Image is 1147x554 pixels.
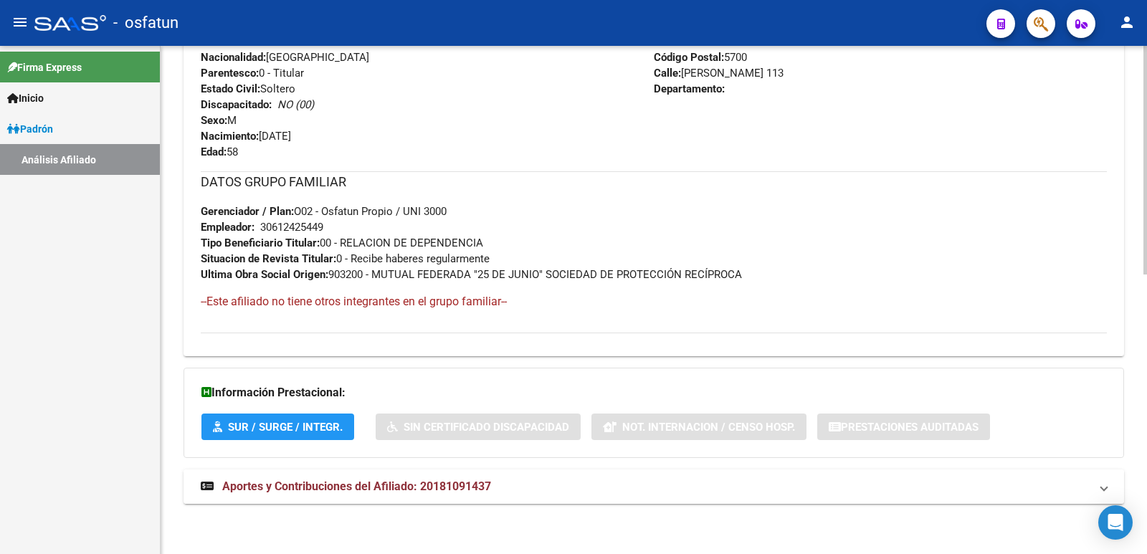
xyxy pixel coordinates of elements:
[817,414,990,440] button: Prestaciones Auditadas
[201,130,291,143] span: [DATE]
[654,51,724,64] strong: Código Postal:
[201,145,238,158] span: 58
[113,7,179,39] span: - osfatun
[201,252,490,265] span: 0 - Recibe haberes regularmente
[841,421,979,434] span: Prestaciones Auditadas
[654,67,681,80] strong: Calle:
[591,414,806,440] button: Not. Internacion / Censo Hosp.
[1118,14,1136,31] mat-icon: person
[654,35,703,48] strong: Localidad:
[184,469,1124,504] mat-expansion-panel-header: Aportes y Contribuciones del Afiliado: 20181091437
[404,421,569,434] span: Sin Certificado Discapacidad
[201,205,447,218] span: O02 - Osfatun Propio / UNI 3000
[201,237,320,249] strong: Tipo Beneficiario Titular:
[201,82,295,95] span: Soltero
[654,82,725,95] strong: Departamento:
[201,114,237,127] span: M
[260,219,323,235] div: 30612425449
[622,421,795,434] span: Not. Internacion / Censo Hosp.
[201,35,431,48] span: DU - DOCUMENTO UNICO 18109143
[201,51,266,64] strong: Nacionalidad:
[201,294,1107,310] h4: --Este afiliado no tiene otros integrantes en el grupo familiar--
[201,51,369,64] span: [GEOGRAPHIC_DATA]
[201,35,258,48] strong: Documento:
[201,414,354,440] button: SUR / SURGE / INTEGR.
[1098,505,1133,540] div: Open Intercom Messenger
[11,14,29,31] mat-icon: menu
[201,221,254,234] strong: Empleador:
[7,121,53,137] span: Padrón
[201,237,483,249] span: 00 - RELACION DE DEPENDENCIA
[201,82,260,95] strong: Estado Civil:
[228,421,343,434] span: SUR / SURGE / INTEGR.
[201,67,259,80] strong: Parentesco:
[7,59,82,75] span: Firma Express
[201,67,304,80] span: 0 - Titular
[654,35,749,48] span: SAN LUIS
[7,90,44,106] span: Inicio
[201,114,227,127] strong: Sexo:
[201,268,742,281] span: 903200 - MUTUAL FEDERADA "25 DE JUNIO" SOCIEDAD DE PROTECCIÓN RECÍPROCA
[201,172,1107,192] h3: DATOS GRUPO FAMILIAR
[201,383,1106,403] h3: Información Prestacional:
[277,98,314,111] i: NO (00)
[201,130,259,143] strong: Nacimiento:
[201,268,328,281] strong: Ultima Obra Social Origen:
[654,51,747,64] span: 5700
[201,98,272,111] strong: Discapacitado:
[201,252,336,265] strong: Situacion de Revista Titular:
[222,479,491,493] span: Aportes y Contribuciones del Afiliado: 20181091437
[201,205,294,218] strong: Gerenciador / Plan:
[376,414,581,440] button: Sin Certificado Discapacidad
[201,145,227,158] strong: Edad:
[654,67,784,80] span: [PERSON_NAME] 113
